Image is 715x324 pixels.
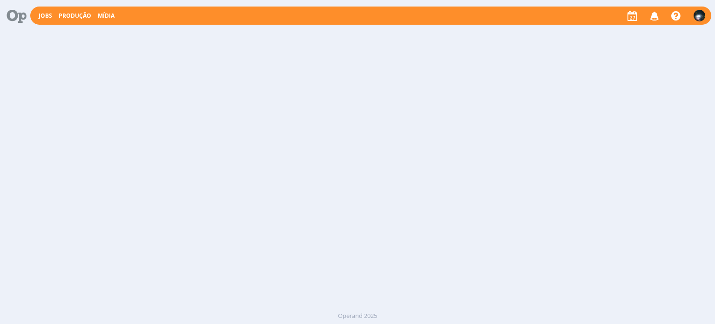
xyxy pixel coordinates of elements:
[694,10,705,21] img: G
[59,12,91,20] a: Produção
[95,12,117,20] button: Mídia
[693,7,706,24] button: G
[39,12,52,20] a: Jobs
[56,12,94,20] button: Produção
[98,12,115,20] a: Mídia
[36,12,55,20] button: Jobs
